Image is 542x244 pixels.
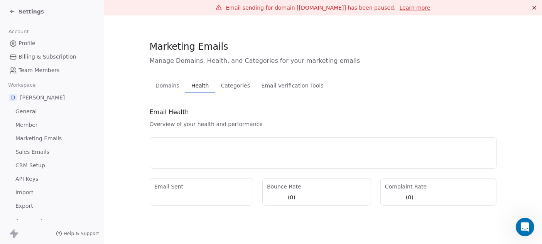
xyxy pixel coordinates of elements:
a: Learn more [400,4,431,12]
button: Gif picker [37,185,43,191]
a: Import [6,186,98,199]
span: Domains [152,80,182,91]
span: Member [15,121,38,129]
div: Vijay says… [6,92,148,109]
span: Marketing Emails [150,41,228,52]
span: Overview of your health and performance [150,120,263,128]
div: Bounce Rate [267,183,366,190]
span: Team Members [19,66,59,74]
div: kindly unpause [101,114,142,122]
span: Export [15,202,33,210]
div: (0) [406,194,414,201]
span: [PERSON_NAME] [20,94,65,101]
button: Send a message… [132,182,145,194]
a: Profile [6,37,98,50]
span: Sales Emails [15,148,49,156]
a: Export [6,200,98,212]
span: Settings [19,8,44,15]
div: [DATE] [6,168,148,178]
span: Account [5,26,32,37]
a: Billing & Subscription [6,50,98,63]
textarea: Message… [7,169,148,182]
button: Upload attachment [12,185,18,191]
span: Other Workspaces [6,215,68,228]
div: for testing an email template - i sent [37,92,148,109]
span: Import [15,188,33,197]
span: Profile [19,39,35,47]
span: Email Verification Tools [258,80,327,91]
span: Categories [218,80,253,91]
span: General [15,108,37,116]
a: Team Members [6,64,98,77]
p: Active [37,10,53,17]
div: Following these steps will help reduce content mismatch issues and improve your domain reputation. [12,32,120,54]
a: Marketing Emails [6,132,98,145]
button: Home [121,3,135,18]
div: i was not aware of this rules [66,149,142,157]
a: Settings [9,8,44,15]
div: (0) [288,194,295,201]
iframe: Intercom live chat [516,218,534,236]
div: Complaint Rate [385,183,492,190]
div: kindly unpause [95,109,148,126]
span: Billing & Subscription [19,53,76,61]
span: D [9,94,17,101]
a: Help & Support [56,231,99,237]
div: client want to send [DATE] campaigns [39,131,142,139]
span: Manage Domains, Health, and Categories for your marketing emails [150,56,497,66]
span: Email sending for domain [[DOMAIN_NAME]] has been paused. [226,5,395,11]
div: Vijay says… [6,127,148,145]
div: Vijay says… [6,109,148,127]
span: Workspace [5,79,39,91]
div: Close [135,3,149,17]
a: CRM Setup [6,159,98,172]
div: Vijay says… [6,145,148,168]
a: General [6,105,98,118]
div: i was not aware of this rules [60,145,148,162]
div: [PERSON_NAME] • [DATE] [12,79,73,84]
div: Email Sent [154,183,248,190]
span: Email Health [150,108,189,117]
a: Sales Emails [6,146,98,158]
button: Emoji picker [24,185,30,191]
span: API Keys [15,175,38,183]
h1: [PERSON_NAME] [37,4,88,10]
a: Member [6,119,98,131]
button: go back [5,3,20,18]
a: API Keys [6,173,98,185]
span: CRM Setup [15,162,45,170]
span: Health [188,80,212,91]
div: Please let me know if you have any questions! [12,58,120,73]
button: Start recording [49,185,55,191]
div: for testing an email template - i sent [43,96,142,104]
span: Marketing Emails [15,135,62,143]
div: client want to send [DATE] campaigns [33,127,149,144]
img: Profile image for Harinder [22,4,34,17]
span: Help & Support [64,231,99,237]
